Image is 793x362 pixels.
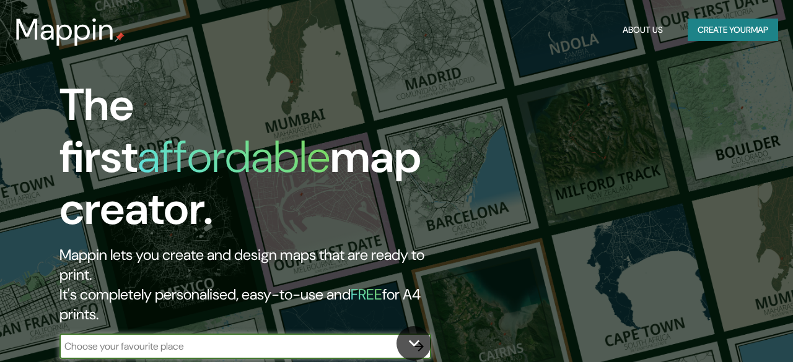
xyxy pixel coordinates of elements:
[115,32,125,42] img: mappin-pin
[351,285,382,304] h5: FREE
[59,79,456,245] h1: The first map creator.
[59,339,406,353] input: Choose your favourite place
[618,19,668,41] button: About Us
[15,12,115,47] h3: Mappin
[138,128,330,186] h1: affordable
[59,245,456,324] h2: Mappin lets you create and design maps that are ready to print. It's completely personalised, eas...
[688,19,778,41] button: Create yourmap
